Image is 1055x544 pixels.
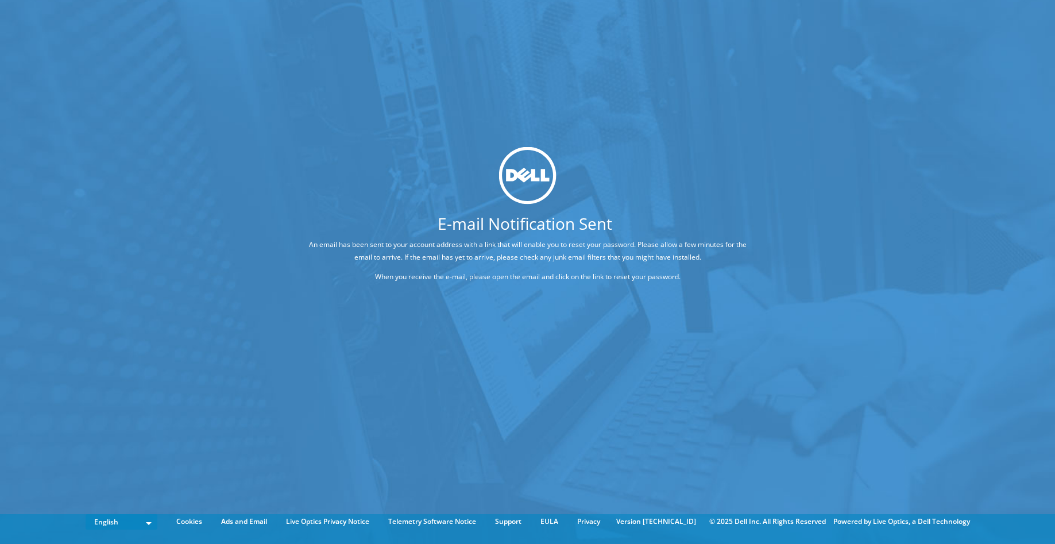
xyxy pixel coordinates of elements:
a: Support [486,515,530,528]
img: dell_svg_logo.svg [499,146,557,204]
p: When you receive the e-mail, please open the email and click on the link to reset your password. [307,270,748,283]
a: Privacy [569,515,609,528]
a: Cookies [168,515,211,528]
a: Ads and Email [212,515,276,528]
a: Telemetry Software Notice [380,515,485,528]
p: An email has been sent to your account address with a link that will enable you to reset your pas... [307,238,748,263]
li: Version [TECHNICAL_ID] [610,515,702,528]
h1: E-mail Notification Sent [264,215,786,231]
a: EULA [532,515,567,528]
a: Live Optics Privacy Notice [277,515,378,528]
li: © 2025 Dell Inc. All Rights Reserved [704,515,832,528]
li: Powered by Live Optics, a Dell Technology [833,515,970,528]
